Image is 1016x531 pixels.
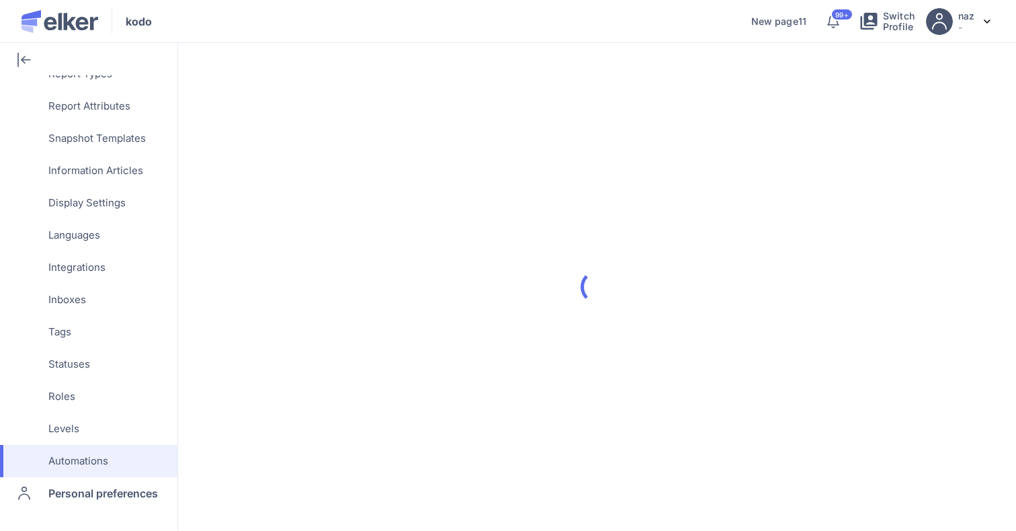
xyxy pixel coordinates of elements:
[22,10,98,33] img: Elker
[48,477,158,509] span: Personal preferences
[48,155,143,187] span: Information Articles
[126,13,152,30] span: kodo
[48,90,130,122] span: Report Attributes
[835,11,848,18] span: 99+
[48,219,100,251] span: Languages
[958,10,974,22] h5: naz
[48,122,146,155] span: Snapshot Templates
[48,445,108,477] span: Automations
[48,380,75,413] span: Roles
[48,187,126,219] span: Display Settings
[751,16,806,27] a: New page11
[883,11,915,32] span: Switch Profile
[48,413,79,445] span: Levels
[48,284,86,316] span: Inboxes
[48,251,105,284] span: Integrations
[48,316,71,348] span: Tags
[958,22,974,33] p: -
[984,19,990,24] img: svg%3e
[926,8,953,35] img: avatar
[48,348,90,380] span: Statuses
